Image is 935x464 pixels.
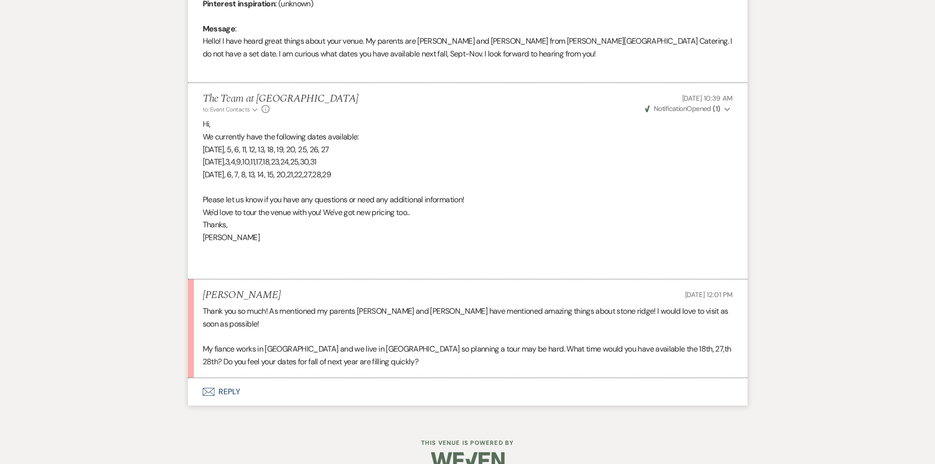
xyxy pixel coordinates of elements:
span: to: Event Contacts [203,106,250,113]
p: [DATE], 5, 6, 11, 12, 13, 18, 19, 20, 25, 26, 27 [203,143,733,156]
span: [DATE] 12:01 PM [685,290,733,299]
p: We currently have the following dates available: [203,131,733,143]
p: Thank you so much! As mentioned my parents [PERSON_NAME] and [PERSON_NAME] have mentioned amazing... [203,305,733,330]
h5: The Team at [GEOGRAPHIC_DATA] [203,93,359,105]
b: Message [203,24,236,34]
p: My fiance works in [GEOGRAPHIC_DATA] and we live in [GEOGRAPHIC_DATA] so planning a tour may be h... [203,343,733,368]
p: Hi, [203,118,733,131]
p: Thanks, [203,218,733,231]
span: Opened [645,104,721,113]
p: [DATE], 6, 7, 8, 13, 14, 15, 20,21,22,27,28,29 [203,168,733,181]
p: [PERSON_NAME] [203,231,733,244]
h5: [PERSON_NAME] [203,289,281,301]
span: Notification [654,104,687,113]
p: We'd love to tour the venue with you! We've got new pricing too.. [203,206,733,219]
strong: ( 1 ) [713,104,720,113]
p: Please let us know if you have any questions or need any additional information! [203,193,733,206]
p: [DATE],3,4,9,10,11,17,18,23,24,25,30,31 [203,156,733,168]
button: to: Event Contacts [203,105,259,114]
button: NotificationOpened (1) [643,104,733,114]
span: [DATE] 10:39 AM [682,94,733,103]
button: Reply [188,378,748,406]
